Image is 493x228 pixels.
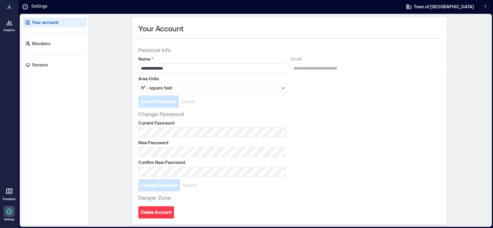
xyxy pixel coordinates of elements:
[31,3,47,10] p: Settings
[138,206,174,218] button: Delete Account
[2,15,17,34] a: Analytics
[138,110,184,118] span: Change Password
[183,182,196,188] span: Cancel
[3,197,16,201] p: Floorplans
[23,60,87,70] a: Sensors
[138,76,287,82] label: Area Units
[141,209,172,215] span: Delete Account
[138,56,287,62] label: Name
[32,62,48,68] p: Sensors
[32,19,58,26] p: Your account
[414,4,474,10] span: Town of [GEOGRAPHIC_DATA]
[138,24,183,34] span: Your Account
[2,204,17,223] a: Settings
[141,182,178,188] span: Change Password
[32,41,50,47] p: Members
[23,39,87,49] a: Members
[4,218,14,221] p: Settings
[138,194,171,201] span: Danger Zone
[181,98,195,105] span: Cancel
[291,56,440,62] label: Email
[138,159,285,166] label: Confirm New Password
[138,95,179,108] button: Save Preferences
[138,46,171,54] span: Personal Info
[180,179,199,191] button: Cancel
[179,95,198,108] button: Cancel
[141,98,176,105] span: Save Preferences
[3,28,15,32] p: Analytics
[138,120,285,126] label: Current Password
[404,2,476,12] button: Town of [GEOGRAPHIC_DATA]
[23,18,87,27] a: Your account
[138,140,285,146] label: New Password
[138,179,180,191] button: Change Password
[1,184,18,203] a: Floorplans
